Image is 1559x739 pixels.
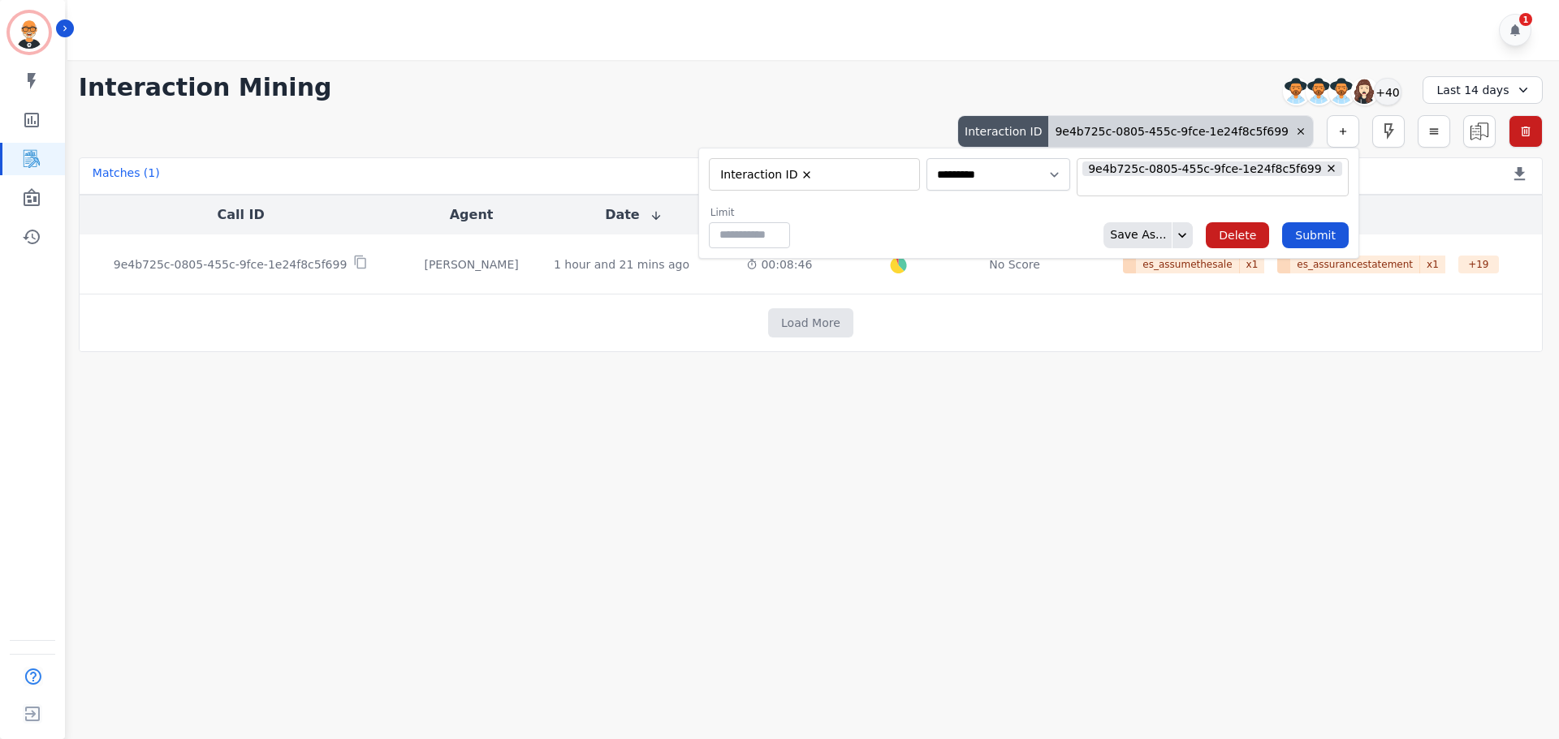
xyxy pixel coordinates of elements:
[801,169,813,181] button: Remove Interaction ID
[1103,222,1166,248] div: Save As...
[1082,161,1342,177] li: 9e4b725c-0805-455c-9fce-1e24f8c5f699
[740,256,819,273] div: 00:08:46
[554,256,689,273] div: 1 hour and 21 mins ago
[415,256,528,273] div: [PERSON_NAME]
[710,206,790,219] label: Limit
[1136,256,1239,273] span: es_assumethesale
[1374,78,1401,105] div: +40
[1282,222,1349,248] button: Submit
[10,13,49,52] img: Bordered avatar
[217,205,264,225] button: Call ID
[1458,256,1499,273] div: + 19
[79,73,332,102] h1: Interaction Mining
[958,116,1048,147] div: Interaction ID
[93,165,160,187] div: Matches ( 1 )
[713,165,909,184] ul: selected options
[1048,116,1313,147] div: 9e4b725c-0805-455c-9fce-1e24f8c5f699
[1206,222,1269,248] button: Delete
[1081,159,1345,195] ul: selected options
[450,205,494,225] button: Agent
[768,308,853,337] button: Load More
[1519,13,1532,26] div: 1
[1290,256,1420,273] span: es_assurancestatement
[715,167,818,183] li: Interaction ID
[1325,162,1337,174] button: Remove 9e4b725c-0805-455c-9fce-1e24f8c5f699
[989,256,1040,273] div: No Score
[1420,256,1445,273] span: x 1
[605,205,663,225] button: Date
[114,256,348,273] p: 9e4b725c-0805-455c-9fce-1e24f8c5f699
[1423,76,1543,104] div: Last 14 days
[1240,256,1265,273] span: x 1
